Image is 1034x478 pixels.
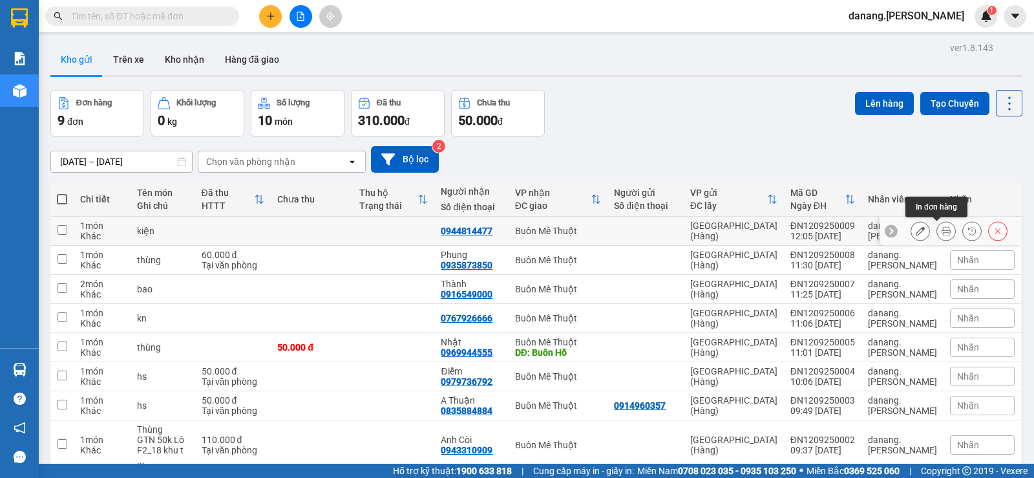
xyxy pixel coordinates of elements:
div: danang.thaison [868,250,937,270]
div: [GEOGRAPHIC_DATA] (Hàng) [690,337,777,358]
button: Đã thu310.000đ [351,90,445,136]
div: 1 món [80,395,124,406]
span: Nhãn [957,371,979,382]
div: 11:30 [DATE] [790,260,855,270]
span: kg [167,116,177,127]
div: 0767926666 [441,313,492,323]
div: ver 1.8.143 [950,41,993,55]
div: danang.thaison [868,308,937,329]
div: 1 món [80,435,124,445]
div: 110.000 đ [202,435,265,445]
div: Nhân viên [868,194,937,204]
div: ĐN1209250003 [790,395,855,406]
div: [GEOGRAPHIC_DATA] (Hàng) [690,250,777,270]
div: 09:49 [DATE] [790,406,855,416]
button: plus [259,5,282,28]
div: 11:25 [DATE] [790,289,855,299]
button: aim [319,5,342,28]
div: Khác [80,289,124,299]
button: Trên xe [103,44,154,75]
div: Chưa thu [277,194,346,204]
div: Đã thu [202,188,255,198]
strong: 1900 633 818 [456,466,512,476]
span: 50.000 [458,113,498,128]
span: danang.[PERSON_NAME] [838,8,975,24]
strong: 0369 525 060 [844,466,900,476]
div: ĐN1209250004 [790,366,855,376]
span: search [54,12,63,21]
div: Tại văn phòng [202,406,265,416]
img: logo-vxr [11,8,28,28]
button: Khối lượng0kg [151,90,244,136]
img: warehouse-icon [13,363,26,376]
div: Phụng [441,250,501,260]
div: 11:01 [DATE] [790,347,855,358]
div: Thành [441,279,501,289]
th: Toggle SortBy [784,182,861,217]
span: aim [326,12,335,21]
div: Sửa đơn hàng [911,221,930,241]
span: caret-down [1009,10,1021,22]
div: [GEOGRAPHIC_DATA] (Hàng) [690,366,777,387]
div: Thu hộ [359,188,418,198]
span: Hỗ trợ kỹ thuật: [393,464,512,478]
span: Nhãn [957,342,979,353]
span: | [522,464,523,478]
div: 1 món [80,221,124,231]
svg: open [347,157,357,167]
div: Người nhận [441,186,501,197]
th: Toggle SortBy [353,182,435,217]
span: copyright [962,466,971,475]
div: HTTT [202,201,255,211]
div: Ngày ĐH [790,201,845,211]
div: [GEOGRAPHIC_DATA] (Hàng) [690,435,777,455]
div: danang.thaison [868,279,937,299]
div: 10:06 [DATE] [790,376,855,387]
div: Tên món [137,188,189,198]
button: Tạo Chuyến [920,92,989,115]
div: A Thuận [441,395,501,406]
button: Lên hàng [855,92,914,115]
span: file-add [296,12,305,21]
span: ... [137,455,145,466]
button: Đơn hàng9đơn [50,90,144,136]
span: Cung cấp máy in - giấy in: [533,464,634,478]
span: Miền Bắc [807,464,900,478]
div: danang.thaison [868,337,937,358]
div: 1 món [80,337,124,347]
th: Toggle SortBy [195,182,271,217]
div: Chọn văn phòng nhận [206,155,295,168]
span: 10 [258,113,272,128]
div: Buôn Mê Thuột [515,371,601,382]
span: ⚪️ [799,468,803,473]
div: 0969944555 [441,347,492,358]
div: kiện [137,226,189,236]
div: [GEOGRAPHIC_DATA] (Hàng) [690,221,777,241]
div: 50.000 đ [202,366,265,376]
div: Khác [80,347,124,358]
div: ĐC lấy [690,201,767,211]
div: ĐN1209250002 [790,435,855,445]
sup: 1 [987,6,997,15]
div: Khác [80,406,124,416]
div: Nhãn [950,194,1015,204]
div: Khác [80,318,124,329]
div: ĐN1209250005 [790,337,855,347]
div: 1 món [80,366,124,376]
div: kn [137,313,189,323]
sup: 2 [432,140,445,153]
div: 0944814477 [441,226,492,236]
div: Đã thu [377,98,401,107]
div: danang.thaison [868,366,937,387]
button: Bộ lọc [371,146,439,173]
div: hs [137,400,189,411]
div: 09:37 [DATE] [790,445,855,455]
span: 0 [158,113,165,128]
span: Miền Nam [637,464,796,478]
div: danang.thaison [868,221,937,241]
div: Buôn Mê Thuột [515,440,601,450]
button: Kho nhận [154,44,215,75]
div: Tại văn phòng [202,260,265,270]
div: Buôn Mê Thuột [515,255,601,265]
div: Buôn Mê Thuột [515,337,601,347]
